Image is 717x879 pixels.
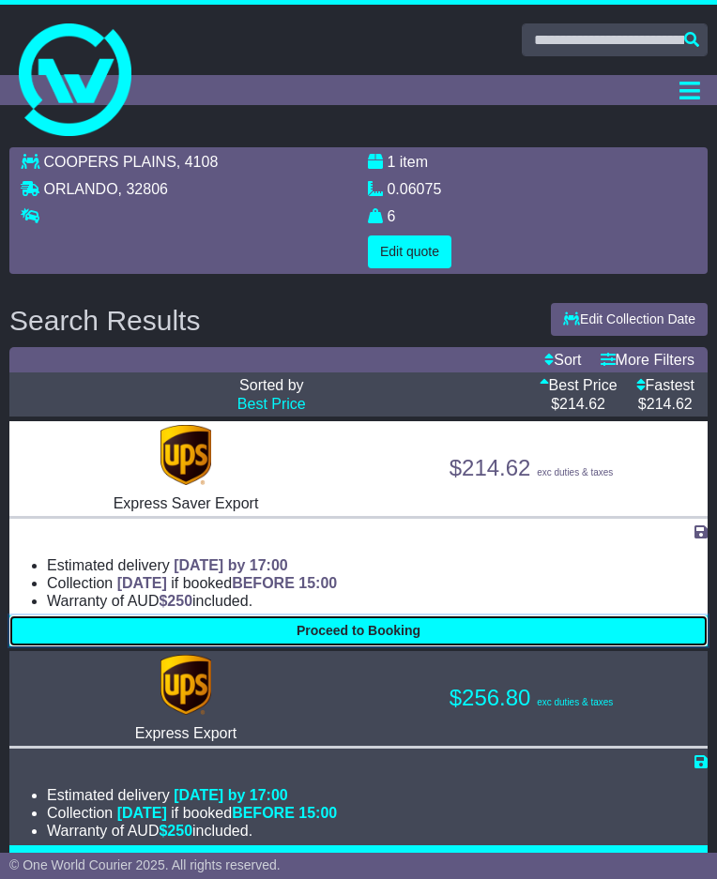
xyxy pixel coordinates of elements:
span: if booked [117,575,337,591]
li: Warranty of AUD included. [47,592,708,610]
span: [DATE] by 17:00 [174,787,288,803]
span: ORLANDO [43,181,117,197]
span: 6 [387,208,395,224]
span: © One World Courier 2025. All rights reserved. [9,857,281,872]
img: UPS (new): Express Export [160,655,211,715]
span: $ [159,823,192,839]
span: if booked [117,805,337,821]
span: $ [159,593,192,609]
span: 214.62 [559,396,605,412]
span: BEFORE [232,575,295,591]
span: Express Export [135,725,236,741]
span: Express Saver Export [114,495,259,511]
span: [DATE] [117,805,167,821]
span: 214.62 [647,396,693,412]
li: Collection [47,574,708,592]
a: Best Price [237,396,306,412]
span: 0.06075 [387,181,441,197]
li: Collection [47,804,708,822]
span: COOPERS PLAINS [43,154,175,170]
li: Estimated delivery [47,556,708,574]
li: Warranty of AUD included. [47,822,708,840]
a: Sort [544,352,581,368]
p: $256.80 [368,685,694,712]
span: item [400,154,428,170]
span: [DATE] [117,575,167,591]
span: 1 [387,154,395,170]
img: UPS (new): Express Saver Export [160,425,211,485]
span: [DATE] by 17:00 [174,557,288,573]
a: Fastest [636,377,694,393]
a: More Filters [601,352,694,368]
span: 250 [167,593,192,609]
button: Toggle navigation [671,75,708,105]
button: Proceed to Booking [9,845,708,876]
p: $214.62 [368,455,694,482]
a: Best Price [540,377,618,393]
p: Sorted by [23,376,521,394]
p: $ [540,395,618,413]
span: BEFORE [232,805,295,821]
li: Estimated delivery [47,786,708,804]
button: Edit Collection Date [551,303,708,336]
span: 15:00 [298,575,337,591]
span: exc duties & taxes [537,697,613,707]
span: , 32806 [118,181,168,197]
span: 250 [167,823,192,839]
button: Proceed to Booking [9,615,708,646]
span: exc duties & taxes [537,467,613,477]
button: Edit quote [368,235,451,268]
span: 15:00 [298,805,337,821]
span: , 4108 [176,154,218,170]
p: $ [636,395,694,413]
